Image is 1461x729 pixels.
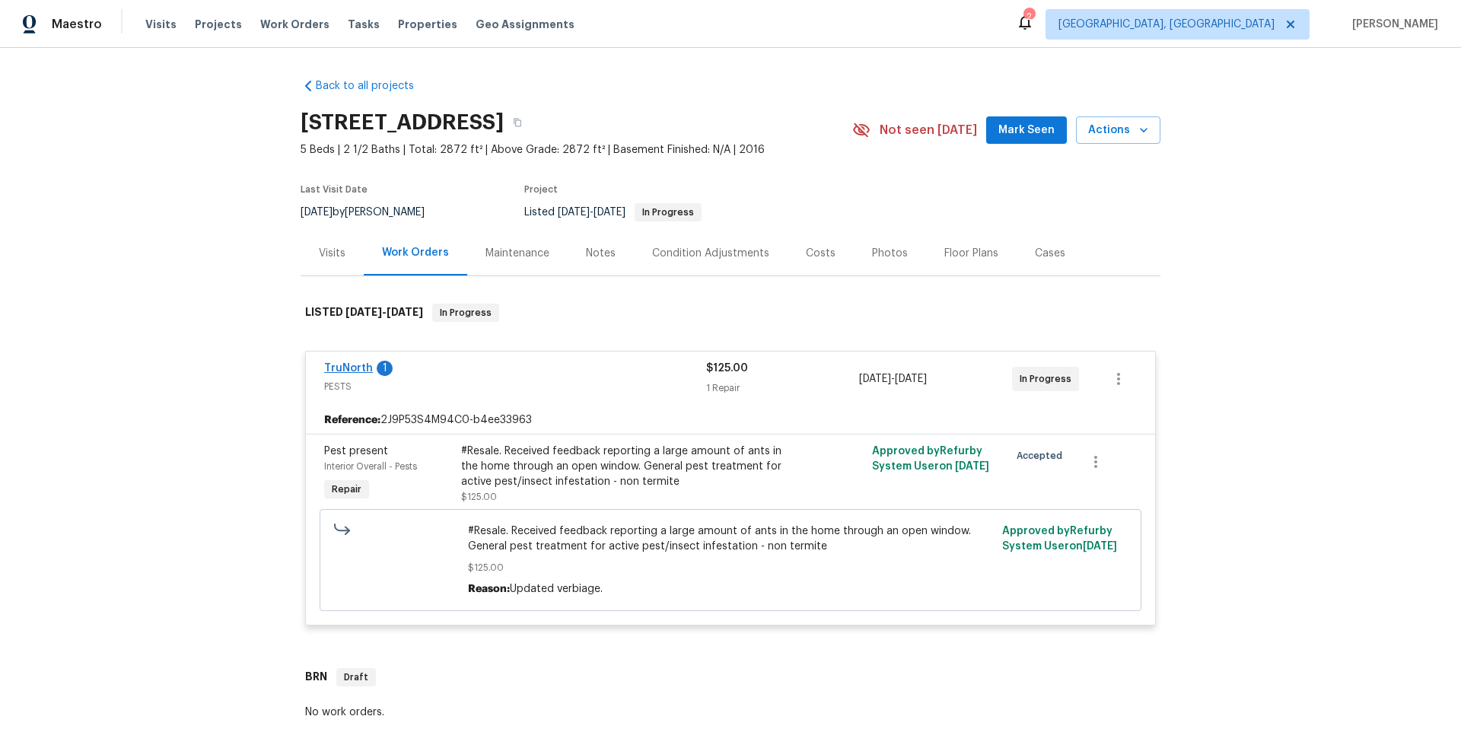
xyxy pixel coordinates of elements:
[1002,526,1117,552] span: Approved by Refurby System User on
[305,668,327,686] h6: BRN
[1083,541,1117,552] span: [DATE]
[301,203,443,221] div: by [PERSON_NAME]
[1023,9,1034,24] div: 2
[195,17,242,32] span: Projects
[1088,121,1148,140] span: Actions
[594,207,625,218] span: [DATE]
[524,207,702,218] span: Listed
[338,670,374,685] span: Draft
[382,245,449,260] div: Work Orders
[880,123,977,138] span: Not seen [DATE]
[986,116,1067,145] button: Mark Seen
[306,406,1155,434] div: 2J9P53S4M94C0-b4ee33963
[377,361,393,376] div: 1
[1035,246,1065,261] div: Cases
[944,246,998,261] div: Floor Plans
[434,305,498,320] span: In Progress
[510,584,603,594] span: Updated verbiage.
[586,246,616,261] div: Notes
[324,412,380,428] b: Reference:
[1346,17,1438,32] span: [PERSON_NAME]
[319,246,345,261] div: Visits
[468,584,510,594] span: Reason:
[485,246,549,261] div: Maintenance
[872,446,989,472] span: Approved by Refurby System User on
[468,524,994,554] span: #Resale. Received feedback reporting a large amount of ants in the home through an open window. G...
[301,288,1160,337] div: LISTED [DATE]-[DATE]In Progress
[652,246,769,261] div: Condition Adjustments
[345,307,382,317] span: [DATE]
[895,374,927,384] span: [DATE]
[706,363,748,374] span: $125.00
[998,121,1055,140] span: Mark Seen
[301,185,368,194] span: Last Visit Date
[301,78,447,94] a: Back to all projects
[558,207,625,218] span: -
[706,380,859,396] div: 1 Repair
[305,705,1156,720] div: No work orders.
[872,246,908,261] div: Photos
[806,246,836,261] div: Costs
[145,17,177,32] span: Visits
[859,374,891,384] span: [DATE]
[345,307,423,317] span: -
[324,462,417,471] span: Interior Overall - Pests
[476,17,575,32] span: Geo Assignments
[558,207,590,218] span: [DATE]
[1017,448,1068,463] span: Accepted
[461,444,794,489] div: #Resale. Received feedback reporting a large amount of ants in the home through an open window. G...
[524,185,558,194] span: Project
[301,207,333,218] span: [DATE]
[504,109,531,136] button: Copy Address
[1058,17,1275,32] span: [GEOGRAPHIC_DATA], [GEOGRAPHIC_DATA]
[468,560,994,575] span: $125.00
[398,17,457,32] span: Properties
[1076,116,1160,145] button: Actions
[955,461,989,472] span: [DATE]
[326,482,368,497] span: Repair
[260,17,329,32] span: Work Orders
[301,115,504,130] h2: [STREET_ADDRESS]
[324,363,373,374] a: TruNorth
[348,19,380,30] span: Tasks
[859,371,927,387] span: -
[305,304,423,322] h6: LISTED
[387,307,423,317] span: [DATE]
[1020,371,1077,387] span: In Progress
[52,17,102,32] span: Maestro
[301,653,1160,702] div: BRN Draft
[636,208,700,217] span: In Progress
[301,142,852,158] span: 5 Beds | 2 1/2 Baths | Total: 2872 ft² | Above Grade: 2872 ft² | Basement Finished: N/A | 2016
[324,446,388,457] span: Pest present
[324,379,706,394] span: PESTS
[461,492,497,501] span: $125.00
